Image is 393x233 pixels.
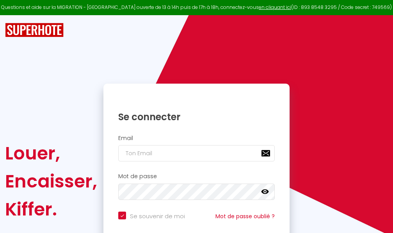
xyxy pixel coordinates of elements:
div: Louer, [5,139,97,167]
div: Encaisser, [5,167,97,195]
a: en cliquant ici [259,4,291,11]
h2: Email [118,135,275,142]
h2: Mot de passe [118,173,275,180]
h1: Se connecter [118,111,275,123]
a: Mot de passe oublié ? [215,212,275,220]
input: Ton Email [118,145,275,161]
img: SuperHote logo [5,23,64,37]
div: Kiffer. [5,195,97,223]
